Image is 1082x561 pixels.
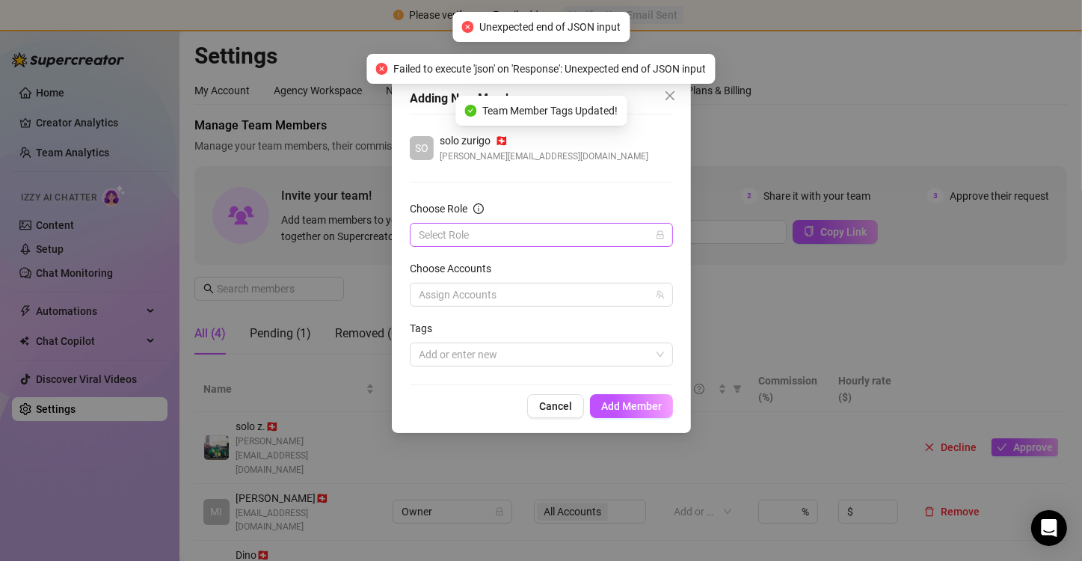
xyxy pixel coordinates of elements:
[376,63,388,75] span: close-circle
[440,132,491,149] span: solo zurigo
[482,102,618,119] span: Team Member Tags Updated!
[410,90,673,108] div: Adding New Member
[527,394,584,418] button: Cancel
[473,203,484,214] span: info-circle
[1031,510,1067,546] div: Open Intercom Messenger
[461,21,473,33] span: close-circle
[601,400,662,412] span: Add Member
[464,105,476,117] span: check-circle
[415,140,428,156] span: SO
[410,260,501,277] label: Choose Accounts
[656,290,665,299] span: team
[410,200,467,217] div: Choose Role
[410,320,442,337] label: Tags
[658,90,682,102] span: Close
[656,230,665,239] span: lock
[440,132,648,149] div: 🇨🇭
[440,149,648,164] span: [PERSON_NAME][EMAIL_ADDRESS][DOMAIN_NAME]
[394,61,707,77] span: Failed to execute 'json' on 'Response': Unexpected end of JSON input
[539,400,572,412] span: Cancel
[479,19,621,35] span: Unexpected end of JSON input
[658,84,682,108] button: Close
[664,90,676,102] span: close
[590,394,673,418] button: Add Member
